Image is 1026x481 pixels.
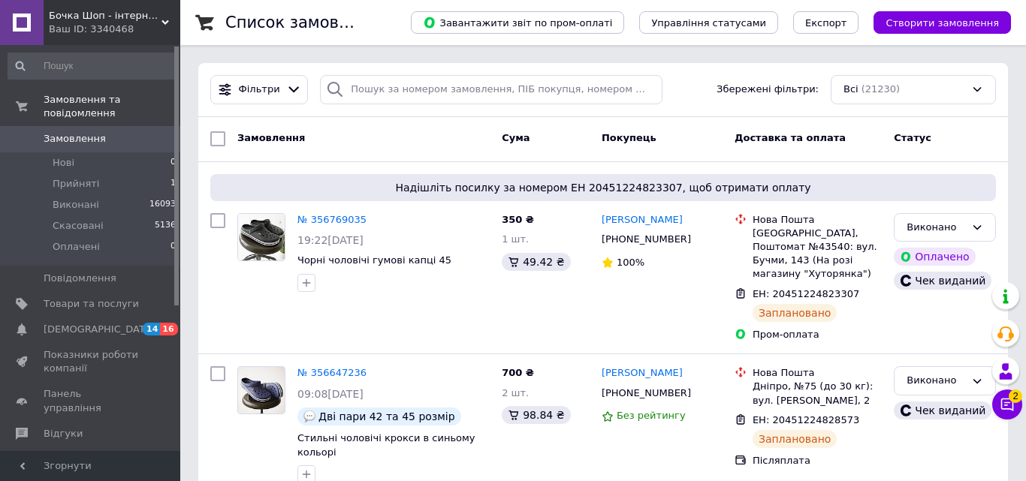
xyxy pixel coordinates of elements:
[894,272,991,290] div: Чек виданий
[238,214,285,260] img: Фото товару
[753,288,859,299] span: ЕН: 20451224823307
[44,387,139,414] span: Панель управління
[617,410,686,421] span: Без рейтингу
[297,367,367,378] a: № 356647236
[502,132,530,143] span: Cума
[303,410,315,422] img: :speech_balloon:
[149,198,176,212] span: 16093
[44,427,83,440] span: Відгуки
[53,198,99,212] span: Виконані
[44,272,116,285] span: Повідомлення
[599,230,694,249] div: [PHONE_NUMBER]
[859,17,1011,28] a: Створити замовлення
[894,401,991,419] div: Чек виданий
[617,257,644,268] span: 100%
[8,53,177,80] input: Пошук
[44,93,180,120] span: Замовлення та повідомлення
[160,323,177,335] span: 16
[602,213,683,227] a: [PERSON_NAME]
[237,132,305,143] span: Замовлення
[423,16,612,29] span: Завантажити звіт по пром-оплаті
[639,11,778,34] button: Управління статусами
[44,348,139,375] span: Показники роботи компанії
[44,132,106,146] span: Замовлення
[502,367,534,378] span: 700 ₴
[753,328,882,341] div: Пром-оплата
[297,254,451,266] a: Чорні чоловічі гумові капці 45
[753,366,882,380] div: Нова Пошта
[1009,389,1022,403] span: 2
[297,388,364,400] span: 09:08[DATE]
[805,17,847,29] span: Експорт
[411,11,624,34] button: Завантажити звіт по пром-оплаті
[49,23,180,36] div: Ваш ID: 3340468
[143,323,160,335] span: 14
[502,214,534,225] span: 350 ₴
[907,220,965,236] div: Виконано
[753,380,882,407] div: Дніпро, №75 (до 30 кг): вул. [PERSON_NAME], 2
[170,240,176,254] span: 0
[502,406,570,424] div: 98.84 ₴
[225,14,378,32] h1: Список замовлень
[793,11,859,34] button: Експорт
[239,83,280,97] span: Фільтри
[602,132,656,143] span: Покупець
[170,156,176,170] span: 0
[735,132,846,143] span: Доставка та оплата
[753,304,837,322] div: Заплановано
[44,297,139,311] span: Товари та послуги
[318,410,455,422] span: Дві пари 42 та 45 розмір
[155,219,176,233] span: 5136
[297,234,364,246] span: 19:22[DATE]
[53,240,100,254] span: Оплачені
[874,11,1011,34] button: Створити замовлення
[843,83,859,97] span: Всі
[297,214,367,225] a: № 356769035
[886,17,999,29] span: Створити замовлення
[651,17,766,29] span: Управління статусами
[502,233,529,245] span: 1 шт.
[753,454,882,467] div: Післяплата
[862,83,901,95] span: (21230)
[753,227,882,281] div: [GEOGRAPHIC_DATA], Поштомат №43540: вул. Бучми, 143 (На розі магазину "Хуторянка")
[894,132,931,143] span: Статус
[717,83,819,97] span: Збережені фільтри:
[907,373,965,389] div: Виконано
[53,219,104,233] span: Скасовані
[49,9,161,23] span: Бочка Шоп - інтернет магазин дешевого взуття
[753,213,882,227] div: Нова Пошта
[602,366,683,380] a: [PERSON_NAME]
[992,389,1022,419] button: Чат з покупцем2
[753,414,859,425] span: ЕН: 20451224828573
[502,253,570,271] div: 49.42 ₴
[237,213,285,261] a: Фото товару
[599,383,694,403] div: [PHONE_NUMBER]
[53,177,99,191] span: Прийняті
[502,387,529,398] span: 2 шт.
[53,156,74,170] span: Нові
[170,177,176,191] span: 1
[753,430,837,448] div: Заплановано
[297,432,475,458] a: Стильні чоловічі крокси в синьому кольорі
[216,180,990,195] span: Надішліть посилку за номером ЕН 20451224823307, щоб отримати оплату
[237,366,285,414] a: Фото товару
[238,367,285,413] img: Фото товару
[44,323,155,336] span: [DEMOGRAPHIC_DATA]
[320,75,662,104] input: Пошук за номером замовлення, ПІБ покупця, номером телефону, Email, номером накладної
[894,248,975,266] div: Оплачено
